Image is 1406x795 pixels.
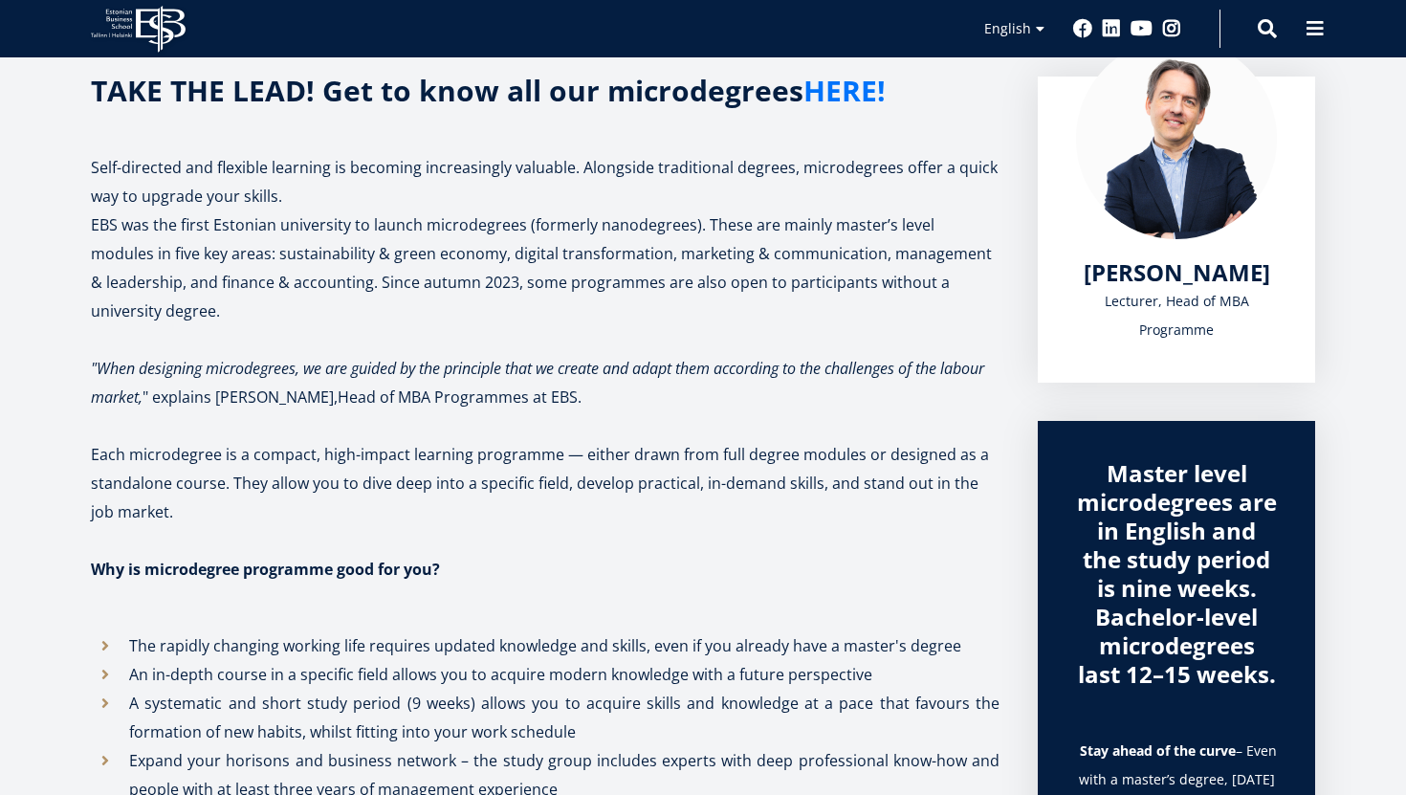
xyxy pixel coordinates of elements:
a: Instagram [1162,19,1181,38]
strong: TAKE THE LEAD! Get to know all our microdegrees [91,71,886,110]
span: [PERSON_NAME] [1084,256,1270,288]
a: HERE! [803,77,886,105]
li: A systematic and short study period (9 weeks) allows you to acquire skills and knowledge at a pac... [91,689,1000,746]
li: An in-depth course in a specific field allows you to acquire modern knowledge with a future persp... [91,660,1000,689]
img: Marko Rillo [1076,38,1277,239]
strong: Stay ahead of the curve [1080,741,1236,760]
div: Lecturer, Head of MBA Programme [1076,287,1277,344]
p: Self-directed and flexible learning is becoming increasingly valuable. Alongside traditional degr... [91,153,1000,210]
a: Facebook [1073,19,1092,38]
em: "When designing microdegrees, we are guided by the principle that we create and adapt them accord... [91,358,984,408]
strong: Why is microdegree programme good for you? [91,559,440,580]
p: " explains [PERSON_NAME], Head of MBA Programmes at EBS. Each microdegree is a compact, high-impa... [91,354,1000,526]
a: Youtube [1131,19,1153,38]
div: Master level microdegrees are in English and the study period is nine weeks. Bachelor-level micro... [1076,459,1277,689]
li: The rapidly changing working life requires updated knowledge and skills, even if you already have... [91,631,1000,660]
a: [PERSON_NAME] [1084,258,1270,287]
a: Linkedin [1102,19,1121,38]
p: EBS was the first Estonian university to launch microdegrees (formerly nanodegrees). These are ma... [91,210,1000,325]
